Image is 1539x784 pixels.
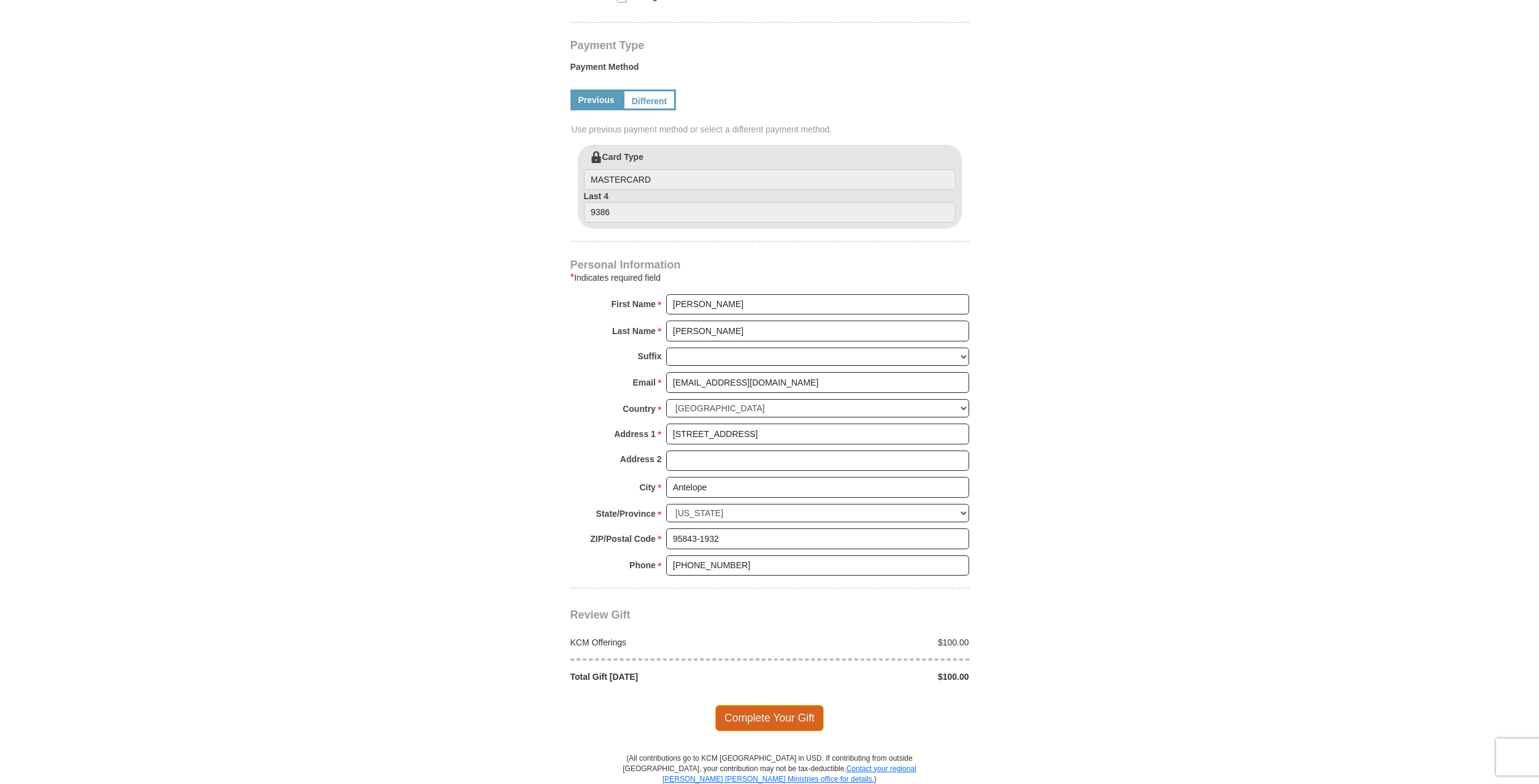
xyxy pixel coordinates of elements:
[633,374,656,391] strong: Email
[590,530,656,547] strong: ZIP/Postal Code
[570,40,969,50] h4: Payment Type
[629,557,656,574] strong: Phone
[596,505,656,522] strong: State/Province
[570,89,623,110] a: Previous
[584,151,956,190] label: Card Type
[638,348,662,365] strong: Suffix
[770,671,976,683] div: $100.00
[662,764,916,783] a: Contact your regional [PERSON_NAME] [PERSON_NAME] Ministries office for details.
[564,636,770,649] div: KCM Offerings
[715,705,824,731] span: Complete Your Gift
[570,609,631,621] span: Review Gift
[623,400,656,417] strong: Country
[584,202,956,223] input: Last 4
[614,425,656,443] strong: Address 1
[612,322,656,340] strong: Last Name
[570,260,969,270] h4: Personal Information
[584,190,956,223] label: Last 4
[570,61,969,79] label: Payment Method
[564,671,770,683] div: Total Gift [DATE]
[612,295,656,313] strong: First Name
[620,451,662,468] strong: Address 2
[570,270,969,285] div: Indicates required field
[770,636,976,649] div: $100.00
[584,169,956,190] input: Card Type
[639,479,655,496] strong: City
[572,123,970,135] span: Use previous payment method or select a different payment method.
[623,89,677,110] a: Different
